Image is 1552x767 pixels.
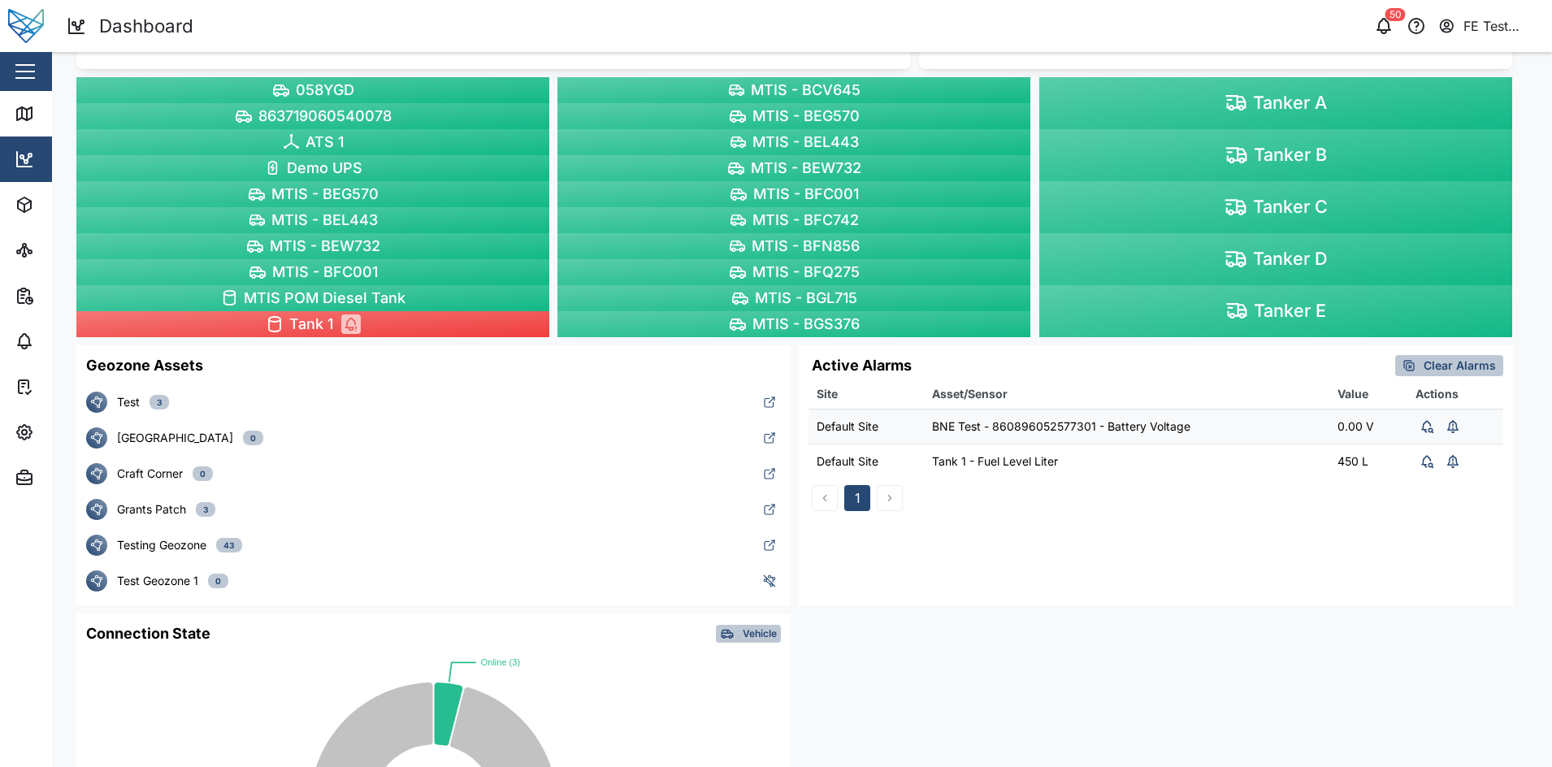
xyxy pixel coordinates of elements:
[557,311,1030,337] a: MTIS - BGS376
[1437,15,1539,37] button: FE Test Admin
[557,77,1030,103] a: MTIS - BCV645
[76,384,791,420] button: Test3
[557,103,1030,129] a: MTIS - BEG570
[76,420,791,456] button: [GEOGRAPHIC_DATA]0
[752,105,860,128] span: MTIS - BEG570
[752,131,859,154] span: MTIS - BEL443
[203,503,208,516] span: 3
[76,311,549,337] a: Tank 1
[117,465,183,483] div: Craft Corner
[557,129,1030,155] a: MTIS - BEL443
[99,12,193,41] div: Dashboard
[844,485,870,511] button: 1
[42,423,100,441] div: Settings
[751,157,861,180] span: MTIS - BEW732
[1329,444,1407,479] td: 450 L
[289,313,333,336] span: Tank 1
[270,235,380,258] span: MTIS - BEW732
[244,287,405,310] span: MTIS POM Diesel Tank
[157,396,162,409] span: 3
[924,379,1329,409] th: Asset/Sensor
[752,209,859,232] span: MTIS - BFC742
[1039,77,1512,129] a: Tanker A
[1407,379,1503,409] th: Actions
[1424,356,1496,375] span: Clear Alarms
[557,259,1030,285] a: MTIS - BFQ275
[223,539,235,552] span: 43
[932,418,1321,435] div: BNE Test - 860896052577301 - Battery Voltage
[42,378,87,396] div: Tasks
[258,105,392,128] span: 863719060540078
[1329,379,1407,409] th: Value
[1039,129,1512,181] a: Tanker B
[42,241,81,259] div: Sites
[753,183,859,206] span: MTIS - BFC001
[557,207,1030,233] a: MTIS - BFC742
[76,129,549,155] a: ATS 1
[743,626,777,642] span: Vehicle
[751,79,861,102] span: MTIS - BCV645
[76,259,549,285] a: MTIS - BFC001
[42,150,115,168] div: Dashboard
[271,183,379,206] span: MTIS - BEG570
[1253,245,1328,272] span: Tanker D
[76,155,549,181] a: Demo UPS
[42,196,93,214] div: Assets
[76,285,549,311] a: MTIS POM Diesel Tank
[1039,285,1512,337] a: Tanker E
[76,181,549,207] a: MTIS - BEG570
[200,467,206,480] span: 0
[809,444,924,479] td: Default Site
[1329,409,1407,444] td: 0.00 V
[1395,355,1503,376] button: Clear Alarms
[1463,16,1538,37] div: FE Test Admin
[76,103,549,129] a: 863719060540078
[557,285,1030,311] a: MTIS - BGL715
[117,500,186,518] div: Grants Patch
[1039,233,1512,285] a: Tanker D
[1254,141,1327,168] span: Tanker B
[809,379,924,409] th: Site
[117,572,198,590] div: Test Geozone 1
[557,155,1030,181] a: MTIS - BEW732
[8,8,44,44] img: Main Logo
[287,157,362,180] span: Demo UPS
[117,536,206,554] div: Testing Geozone
[755,287,857,310] span: MTIS - BGL715
[932,453,1321,470] div: Tank 1 - Fuel Level Liter
[271,209,378,232] span: MTIS - BEL443
[1253,193,1328,220] span: Tanker C
[716,625,781,643] button: Vehicle
[42,332,93,350] div: Alarms
[76,527,791,563] button: Testing Geozone43
[86,623,210,644] h4: Connection State
[42,287,98,305] div: Reports
[809,409,924,444] td: Default Site
[752,313,860,336] span: MTIS - BGS376
[250,431,256,444] span: 0
[76,207,549,233] a: MTIS - BEL443
[76,233,549,259] a: MTIS - BEW732
[42,469,90,487] div: Admin
[76,492,791,527] button: Grants Patch3
[272,261,378,284] span: MTIS - BFC001
[76,456,791,492] button: Craft Corner0
[76,77,549,103] a: 058YGD
[812,355,912,376] h4: Active Alarms
[76,563,791,599] button: Test Geozone 10
[481,657,520,667] text: Online (3)
[1253,89,1327,116] span: Tanker A
[752,235,860,258] span: MTIS - BFN856
[752,261,860,284] span: MTIS - BFQ275
[296,79,354,102] span: 058YGD
[306,131,344,154] span: ATS 1
[1385,8,1406,21] div: 50
[86,355,203,376] h4: Geozone Assets
[117,429,233,447] div: [GEOGRAPHIC_DATA]
[557,181,1030,207] a: MTIS - BFC001
[215,574,221,587] span: 0
[557,233,1030,259] a: MTIS - BFN856
[1039,181,1512,233] a: Tanker C
[42,105,79,123] div: Map
[117,393,140,411] div: Test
